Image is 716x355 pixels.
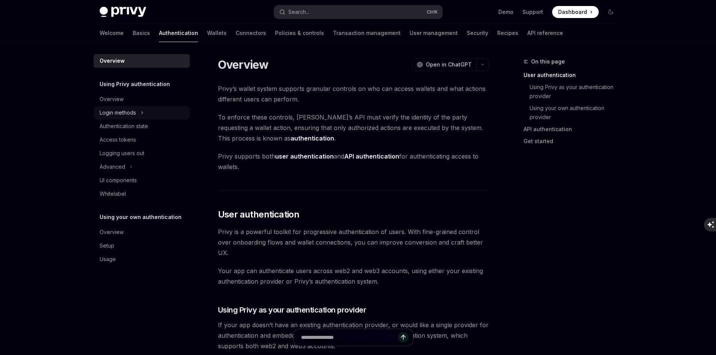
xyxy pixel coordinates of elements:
div: Advanced [100,162,125,171]
h5: Using Privy authentication [100,80,170,89]
a: User authentication [524,69,623,81]
div: Whitelabel [100,189,126,198]
div: Overview [100,228,124,237]
button: Toggle dark mode [605,6,617,18]
button: Toggle Login methods section [94,106,190,119]
a: API reference [527,24,563,42]
span: If your app doesn’t have an existing authentication provider, or would like a single provider for... [218,320,489,351]
a: Demo [498,8,513,16]
span: Privy is a powerful toolkit for progressive authentication of users. With fine-grained control ov... [218,227,489,258]
div: Login methods [100,108,136,117]
div: Overview [100,95,124,104]
a: Policies & controls [275,24,324,42]
a: User management [410,24,458,42]
span: Open in ChatGPT [426,61,472,68]
span: On this page [531,57,565,66]
div: Authentication state [100,122,148,131]
div: Overview [100,56,125,65]
a: API authentication [524,123,623,135]
a: Setup [94,239,190,252]
span: Privy supports both and for authenticating access to wallets. [218,151,489,172]
strong: API authentication [344,153,399,160]
a: Overview [94,225,190,239]
h1: Overview [218,58,269,71]
a: Transaction management [333,24,401,42]
h5: Using your own authentication [100,213,182,222]
a: Recipes [497,24,518,42]
a: Support [522,8,543,16]
button: Toggle Advanced section [94,160,190,174]
img: dark logo [100,7,146,17]
div: UI components [100,176,137,185]
span: To enforce these controls, [PERSON_NAME]’s API must verify the identity of the party requesting a... [218,112,489,144]
strong: user authentication [275,153,334,160]
button: Open search [274,5,442,19]
a: UI components [94,174,190,187]
input: Ask a question... [301,329,398,346]
a: Using Privy as your authentication provider [524,81,623,102]
div: Setup [100,241,114,250]
a: Overview [94,92,190,106]
div: Logging users out [100,149,144,158]
a: Authentication state [94,119,190,133]
a: Overview [94,54,190,68]
a: Wallets [207,24,227,42]
a: Dashboard [552,6,599,18]
a: Connectors [236,24,266,42]
a: Basics [133,24,150,42]
a: Access tokens [94,133,190,147]
button: Open in ChatGPT [412,58,476,71]
a: Usage [94,252,190,266]
span: User authentication [218,208,300,221]
a: Using your own authentication provider [524,102,623,123]
span: Your app can authenticate users across web2 and web3 accounts, using either your existing authent... [218,266,489,287]
span: Dashboard [558,8,587,16]
a: Security [467,24,488,42]
a: Whitelabel [94,187,190,201]
a: Authentication [159,24,198,42]
a: Get started [524,135,623,147]
span: Privy’s wallet system supports granular controls on who can access wallets and what actions diffe... [218,83,489,104]
div: Usage [100,255,116,264]
a: Welcome [100,24,124,42]
span: Ctrl K [427,9,438,15]
strong: authentication [291,134,334,142]
span: Using Privy as your authentication provider [218,305,366,315]
a: Logging users out [94,147,190,160]
button: Send message [398,332,409,343]
div: Access tokens [100,135,136,144]
div: Search... [288,8,309,17]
